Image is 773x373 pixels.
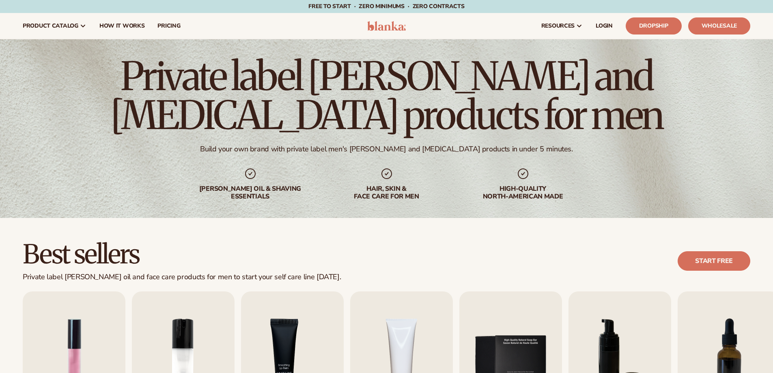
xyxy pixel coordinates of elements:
img: logo [367,21,406,31]
div: High-quality North-american made [471,185,575,201]
a: pricing [151,13,187,39]
a: How It Works [93,13,151,39]
span: How It Works [99,23,145,29]
a: product catalog [16,13,93,39]
a: Wholesale [688,17,750,34]
a: resources [535,13,589,39]
div: Build your own brand with private label men's [PERSON_NAME] and [MEDICAL_DATA] products in under ... [200,144,573,154]
span: LOGIN [596,23,613,29]
span: Free to start · ZERO minimums · ZERO contracts [308,2,464,10]
span: pricing [157,23,180,29]
h2: Best sellers [23,241,341,268]
span: resources [541,23,575,29]
a: LOGIN [589,13,619,39]
div: Private label [PERSON_NAME] oil and face care products for men to start your self care line [DATE]. [23,273,341,282]
h1: Private label [PERSON_NAME] and [MEDICAL_DATA] products for men [23,57,750,135]
a: Dropship [626,17,682,34]
span: product catalog [23,23,78,29]
div: hair, skin & face care for men [335,185,439,201]
a: Start free [678,251,750,271]
div: [PERSON_NAME] oil & shaving essentials [198,185,302,201]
